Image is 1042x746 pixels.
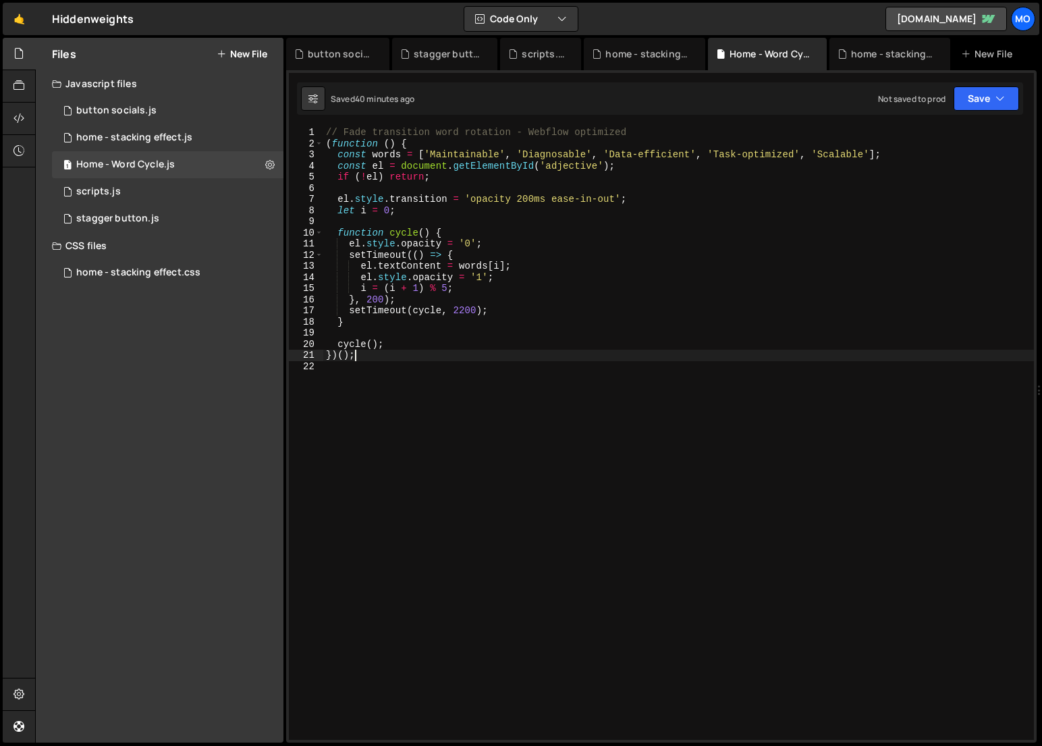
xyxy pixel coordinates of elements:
[52,47,76,61] h2: Files
[878,93,945,105] div: Not saved to prod
[52,178,283,205] div: 16703/45695.js
[289,327,323,339] div: 19
[961,47,1018,61] div: New File
[76,213,159,225] div: stagger button.js
[52,97,283,124] div: 16703/45700.js
[414,47,481,61] div: stagger button.js
[289,339,323,350] div: 20
[36,70,283,97] div: Javascript files
[522,47,565,61] div: scripts.js
[289,194,323,205] div: 7
[76,267,200,279] div: home - stacking effect.css
[308,47,373,61] div: button socials.js
[289,149,323,161] div: 3
[289,216,323,228] div: 9
[289,350,323,361] div: 21
[885,7,1007,31] a: [DOMAIN_NAME]
[76,105,157,117] div: button socials.js
[1011,7,1035,31] a: Mo
[289,183,323,194] div: 6
[289,138,323,150] div: 2
[289,127,323,138] div: 1
[289,238,323,250] div: 11
[289,361,323,373] div: 22
[36,232,283,259] div: CSS files
[605,47,688,61] div: home - stacking effect.css
[76,186,121,198] div: scripts.js
[52,11,134,27] div: Hiddenweights
[289,305,323,317] div: 17
[289,250,323,261] div: 12
[52,259,283,286] div: 16703/45651.css
[954,86,1019,111] button: Save
[289,261,323,272] div: 13
[52,205,283,232] div: 16703/45698.js
[52,124,283,151] div: 16703/45650.js
[331,93,414,105] div: Saved
[76,132,192,144] div: home - stacking effect.js
[464,7,578,31] button: Code Only
[289,272,323,284] div: 14
[851,47,934,61] div: home - stacking effect.js
[76,159,175,171] div: Home - Word Cycle.js
[730,47,811,61] div: Home - Word Cycle.js
[355,93,414,105] div: 40 minutes ago
[3,3,36,35] a: 🤙
[52,151,283,178] div: 16703/45648.js
[217,49,267,59] button: New File
[289,205,323,217] div: 8
[289,283,323,294] div: 15
[63,161,72,171] span: 1
[289,228,323,239] div: 10
[289,317,323,328] div: 18
[289,171,323,183] div: 5
[289,294,323,306] div: 16
[289,161,323,172] div: 4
